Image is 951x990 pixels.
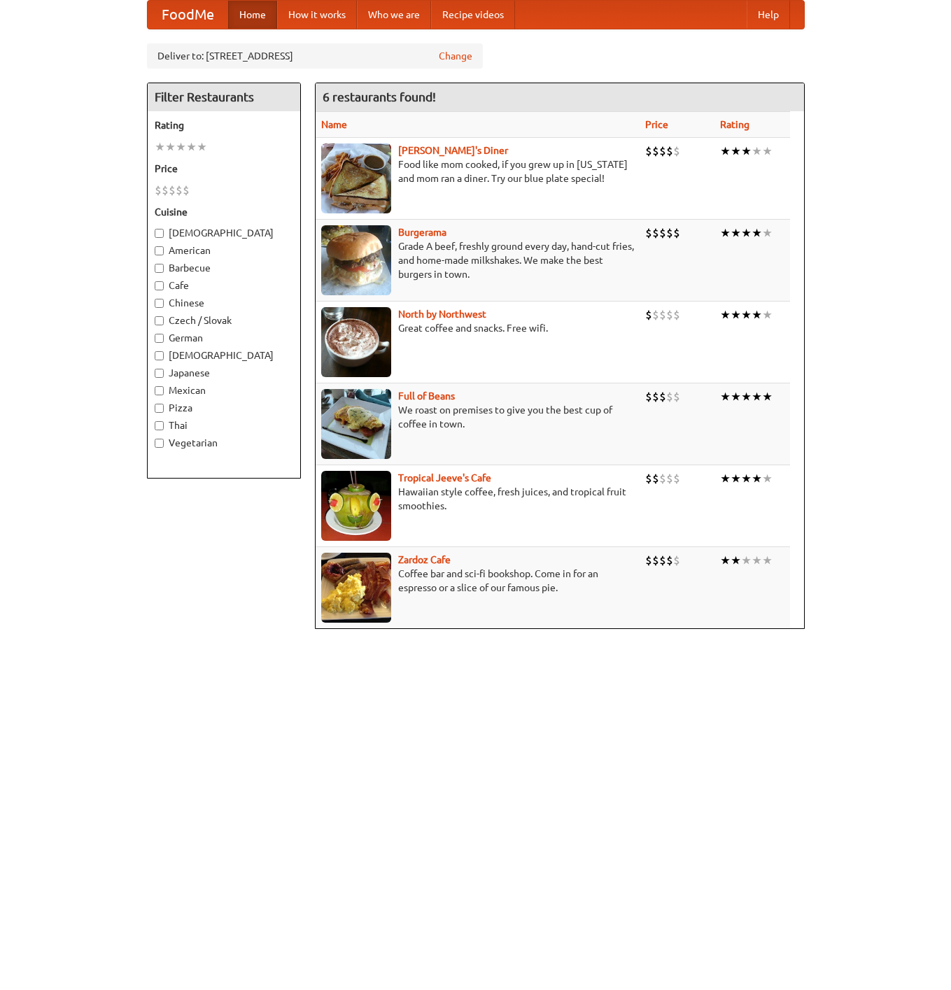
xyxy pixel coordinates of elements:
[155,118,293,132] h5: Rating
[741,389,752,404] li: ★
[228,1,277,29] a: Home
[731,143,741,159] li: ★
[321,553,391,623] img: zardoz.jpg
[752,143,762,159] li: ★
[321,119,347,130] a: Name
[186,139,197,155] li: ★
[169,183,176,198] li: $
[155,386,164,395] input: Mexican
[176,139,186,155] li: ★
[659,389,666,404] li: $
[398,472,491,483] a: Tropical Jeeve's Cafe
[321,239,634,281] p: Grade A beef, freshly ground every day, hand-cut fries, and home-made milkshakes. We make the bes...
[720,225,731,241] li: ★
[155,162,293,176] h5: Price
[321,307,391,377] img: north.jpg
[165,139,176,155] li: ★
[155,316,164,325] input: Czech / Slovak
[731,471,741,486] li: ★
[398,309,486,320] a: North by Northwest
[731,553,741,568] li: ★
[277,1,357,29] a: How it works
[323,90,436,104] ng-pluralize: 6 restaurants found!
[321,389,391,459] img: beans.jpg
[155,404,164,413] input: Pizza
[176,183,183,198] li: $
[321,321,634,335] p: Great coffee and snacks. Free wifi.
[155,351,164,360] input: [DEMOGRAPHIC_DATA]
[321,471,391,541] img: jeeves.jpg
[162,183,169,198] li: $
[652,307,659,323] li: $
[720,143,731,159] li: ★
[720,553,731,568] li: ★
[752,307,762,323] li: ★
[659,307,666,323] li: $
[183,183,190,198] li: $
[673,471,680,486] li: $
[652,389,659,404] li: $
[155,296,293,310] label: Chinese
[398,227,446,238] a: Burgerama
[155,229,164,238] input: [DEMOGRAPHIC_DATA]
[155,383,293,397] label: Mexican
[659,553,666,568] li: $
[155,139,165,155] li: ★
[666,225,673,241] li: $
[357,1,431,29] a: Who we are
[645,471,652,486] li: $
[666,143,673,159] li: $
[673,225,680,241] li: $
[666,307,673,323] li: $
[652,471,659,486] li: $
[645,143,652,159] li: $
[666,553,673,568] li: $
[155,418,293,432] label: Thai
[155,436,293,450] label: Vegetarian
[666,471,673,486] li: $
[155,246,164,255] input: American
[741,471,752,486] li: ★
[645,119,668,130] a: Price
[155,334,164,343] input: German
[155,281,164,290] input: Cafe
[321,485,634,513] p: Hawaiian style coffee, fresh juices, and tropical fruit smoothies.
[645,553,652,568] li: $
[155,439,164,448] input: Vegetarian
[659,225,666,241] li: $
[741,143,752,159] li: ★
[155,205,293,219] h5: Cuisine
[762,143,773,159] li: ★
[741,553,752,568] li: ★
[155,348,293,362] label: [DEMOGRAPHIC_DATA]
[398,554,451,565] a: Zardoz Cafe
[155,313,293,327] label: Czech / Slovak
[673,389,680,404] li: $
[321,403,634,431] p: We roast on premises to give you the best cup of coffee in town.
[752,553,762,568] li: ★
[645,225,652,241] li: $
[439,49,472,63] a: Change
[762,471,773,486] li: ★
[147,43,483,69] div: Deliver to: [STREET_ADDRESS]
[659,471,666,486] li: $
[645,307,652,323] li: $
[659,143,666,159] li: $
[197,139,207,155] li: ★
[731,225,741,241] li: ★
[155,369,164,378] input: Japanese
[741,225,752,241] li: ★
[155,261,293,275] label: Barbecue
[155,421,164,430] input: Thai
[321,225,391,295] img: burgerama.jpg
[148,83,300,111] h4: Filter Restaurants
[731,389,741,404] li: ★
[741,307,752,323] li: ★
[398,145,508,156] a: [PERSON_NAME]'s Diner
[720,389,731,404] li: ★
[652,553,659,568] li: $
[747,1,790,29] a: Help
